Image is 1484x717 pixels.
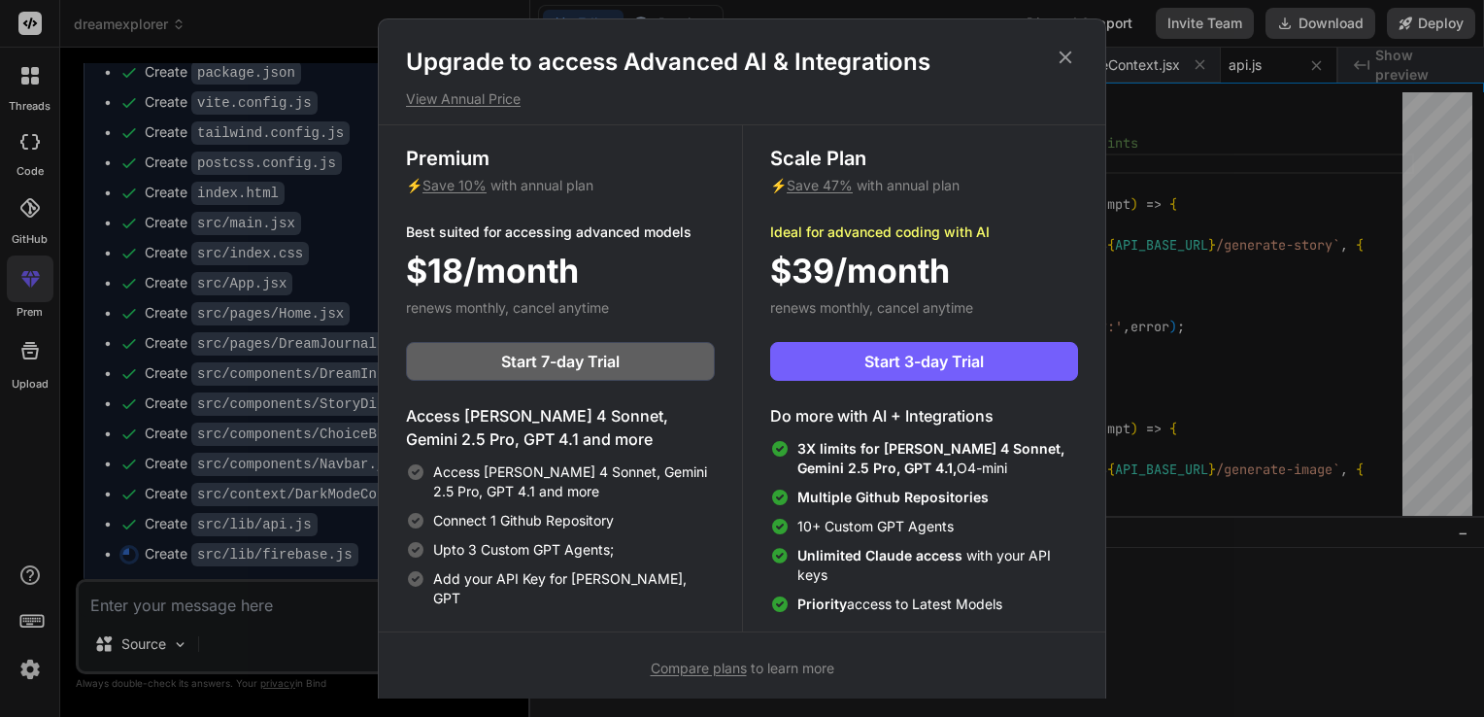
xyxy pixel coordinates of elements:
[864,350,984,373] span: Start 3-day Trial
[406,176,715,195] p: ⚡ with annual plan
[406,47,1078,78] h1: Upgrade to access Advanced AI & Integrations
[797,439,1078,478] span: O4-mini
[501,350,620,373] span: Start 7-day Trial
[797,440,1064,476] span: 3X limits for [PERSON_NAME] 4 Sonnet, Gemini 2.5 Pro, GPT 4.1,
[797,489,989,505] span: Multiple Github Repositories
[770,342,1078,381] button: Start 3-day Trial
[406,145,715,172] h3: Premium
[787,177,853,193] span: Save 47%
[770,176,1078,195] p: ⚡ with annual plan
[797,595,1002,614] span: access to Latest Models
[406,342,715,381] button: Start 7-day Trial
[651,660,747,676] span: Compare plans
[406,299,609,316] span: renews monthly, cancel anytime
[651,660,834,676] span: to learn more
[797,547,966,563] span: Unlimited Claude access
[770,299,973,316] span: renews monthly, cancel anytime
[797,596,847,612] span: Priority
[433,569,715,608] span: Add your API Key for [PERSON_NAME], GPT
[433,540,614,560] span: Upto 3 Custom GPT Agents;
[406,89,1078,109] p: View Annual Price
[797,546,1078,585] span: with your API keys
[406,222,715,242] p: Best suited for accessing advanced models
[770,404,1078,427] h4: Do more with AI + Integrations
[770,222,1078,242] p: Ideal for advanced coding with AI
[433,462,715,501] span: Access [PERSON_NAME] 4 Sonnet, Gemini 2.5 Pro, GPT 4.1 and more
[770,145,1078,172] h3: Scale Plan
[433,511,614,530] span: Connect 1 Github Repository
[797,517,954,536] span: 10+ Custom GPT Agents
[422,177,487,193] span: Save 10%
[406,246,579,295] span: $18/month
[770,246,950,295] span: $39/month
[406,404,715,451] h4: Access [PERSON_NAME] 4 Sonnet, Gemini 2.5 Pro, GPT 4.1 and more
